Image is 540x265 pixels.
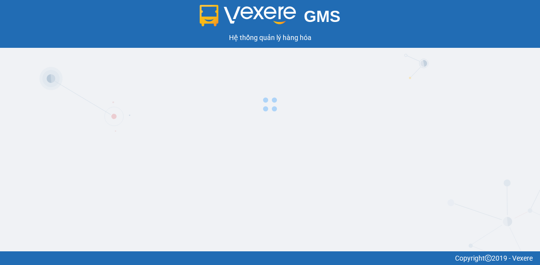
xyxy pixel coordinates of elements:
a: GMS [200,15,341,22]
div: Hệ thống quản lý hàng hóa [2,32,538,43]
div: Copyright 2019 - Vexere [7,253,533,264]
img: logo 2 [200,5,296,26]
span: GMS [304,7,340,25]
span: copyright [485,255,492,262]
